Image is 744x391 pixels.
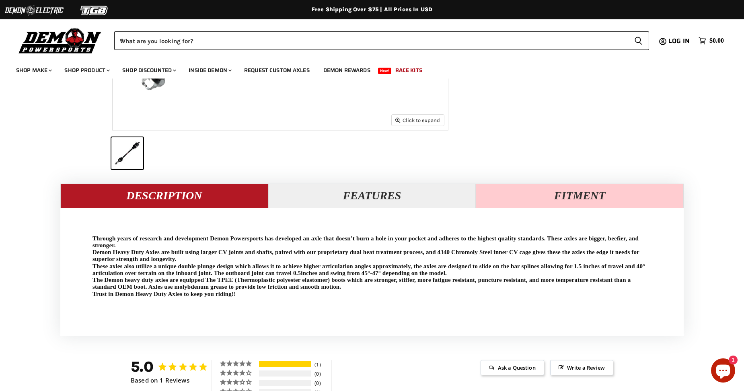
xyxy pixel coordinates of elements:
[64,3,125,18] img: TGB Logo 2
[60,184,268,208] button: Description
[550,360,613,375] span: Write a Review
[114,31,628,50] input: When autocomplete results are available use up and down arrows to review and enter to select
[259,361,311,367] div: 100%
[312,361,329,368] div: 1
[392,115,444,126] button: Click to expand
[4,3,64,18] img: Demon Electric Logo 2
[476,184,684,208] button: Fitment
[116,62,181,79] a: Shop Discounted
[481,360,544,375] span: Ask a Question
[114,31,649,50] form: Product
[709,358,738,385] inbox-online-store-chat: Shopify online store chat
[378,68,392,74] span: New!
[395,117,440,123] span: Click to expand
[665,37,695,45] a: Log in
[317,62,376,79] a: Demon Rewards
[16,26,104,55] img: Demon Powersports
[111,137,143,169] button: IMAGE thumbnail
[92,235,652,298] p: Through years of research and development Demon Powersports has developed an axle that doesn’t bu...
[183,62,236,79] a: Inside Demon
[628,31,649,50] button: Search
[10,59,722,79] ul: Main menu
[259,361,311,367] div: 5-Star Ratings
[668,36,690,46] span: Log in
[695,35,728,47] a: $0.00
[709,37,724,45] span: $0.00
[131,358,154,375] strong: 5.0
[389,62,428,79] a: Race Kits
[238,62,316,79] a: Request Custom Axles
[220,360,258,367] div: 5 ★
[58,62,115,79] a: Shop Product
[131,377,189,384] span: Based on 1 Reviews
[10,62,57,79] a: Shop Make
[50,6,694,13] div: Free Shipping Over $75 | All Prices In USD
[268,184,476,208] button: Features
